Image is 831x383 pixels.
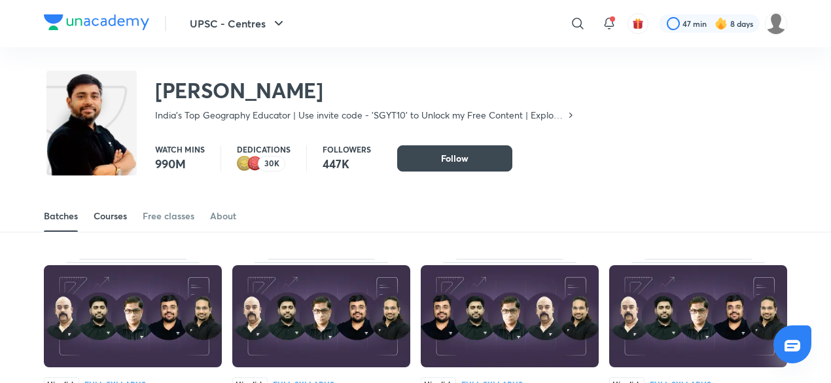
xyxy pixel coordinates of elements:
[628,13,648,34] button: avatar
[155,145,205,153] p: Watch mins
[143,200,194,232] a: Free classes
[397,145,512,172] button: Follow
[232,265,410,367] img: Thumbnail
[44,14,149,30] img: Company Logo
[421,265,599,367] img: Thumbnail
[94,210,127,223] div: Courses
[609,265,787,367] img: Thumbnail
[323,145,371,153] p: Followers
[632,18,644,29] img: avatar
[155,109,565,122] p: India's Top Geography Educator | Use invite code - 'SGYT10' to Unlock my Free Content | Explore t...
[237,156,253,172] img: educator badge2
[94,200,127,232] a: Courses
[182,10,294,37] button: UPSC - Centres
[323,156,371,172] p: 447K
[765,12,787,35] img: SAKSHI AGRAWAL
[715,17,728,30] img: streak
[264,159,279,168] p: 30K
[155,77,576,103] h2: [PERSON_NAME]
[44,265,222,367] img: Thumbnail
[441,152,469,165] span: Follow
[210,200,236,232] a: About
[44,210,78,223] div: Batches
[44,200,78,232] a: Batches
[237,145,291,153] p: Dedications
[155,156,205,172] p: 990M
[44,14,149,33] a: Company Logo
[143,210,194,223] div: Free classes
[247,156,263,172] img: educator badge1
[46,73,137,199] img: class
[210,210,236,223] div: About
